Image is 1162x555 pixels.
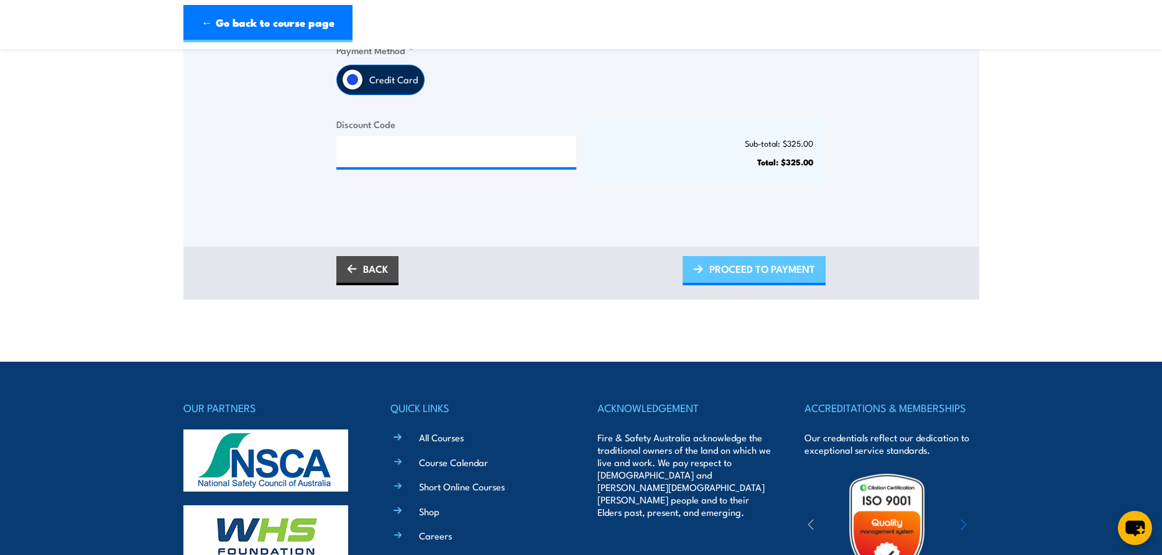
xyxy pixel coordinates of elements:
[363,65,424,94] label: Credit Card
[597,399,772,416] h4: ACKNOWLEDGEMENT
[390,399,565,416] h4: QUICK LINKS
[942,505,1050,548] img: ewpa-logo
[805,431,979,456] p: Our credentials reflect our dedication to exceptional service standards.
[336,43,413,57] legend: Payment Method
[183,399,357,416] h4: OUR PARTNERS
[336,256,399,285] a: BACK
[419,505,440,518] a: Shop
[597,431,772,518] p: Fire & Safety Australia acknowledge the traditional owners of the land on which we live and work....
[419,431,464,444] a: All Courses
[709,252,815,285] span: PROCEED TO PAYMENT
[599,139,814,148] p: Sub-total: $325.00
[419,456,488,469] a: Course Calendar
[336,117,576,131] label: Discount Code
[683,256,826,285] a: PROCEED TO PAYMENT
[183,5,353,42] a: ← Go back to course page
[419,480,505,493] a: Short Online Courses
[419,529,452,542] a: Careers
[1118,511,1152,545] button: chat-button
[183,429,348,492] img: nsca-logo-footer
[757,155,813,168] strong: Total: $325.00
[805,399,979,416] h4: ACCREDITATIONS & MEMBERSHIPS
